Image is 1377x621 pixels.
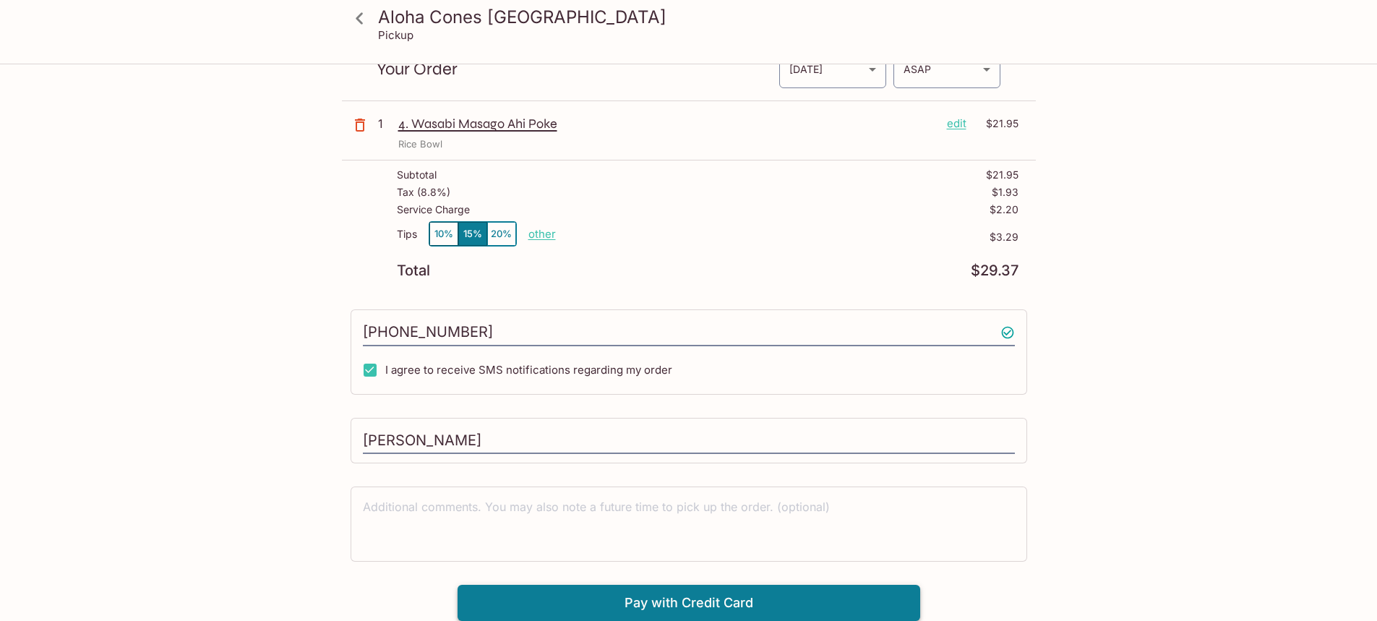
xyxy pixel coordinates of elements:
[378,28,413,42] p: Pickup
[363,427,1015,455] input: Enter first and last name
[947,116,966,132] p: edit
[397,228,417,240] p: Tips
[377,62,778,76] p: Your Order
[398,137,442,151] p: Rice Bowl
[990,204,1018,215] p: $2.20
[378,6,1024,28] h3: Aloha Cones [GEOGRAPHIC_DATA]
[385,363,672,377] span: I agree to receive SMS notifications regarding my order
[487,222,516,246] button: 20%
[971,264,1018,278] p: $29.37
[397,187,450,198] p: Tax ( 8.8% )
[429,222,458,246] button: 10%
[893,50,1000,88] div: ASAP
[397,169,437,181] p: Subtotal
[378,116,392,132] p: 1
[992,187,1018,198] p: $1.93
[397,264,430,278] p: Total
[363,319,1015,346] input: Enter phone number
[528,227,556,241] button: other
[556,231,1018,243] p: $3.29
[458,585,920,621] button: Pay with Credit Card
[397,204,470,215] p: Service Charge
[975,116,1018,132] p: $21.95
[986,169,1018,181] p: $21.95
[458,222,487,246] button: 15%
[398,116,935,132] p: 4. Wasabi Masago Ahi Poke
[779,50,886,88] div: [DATE]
